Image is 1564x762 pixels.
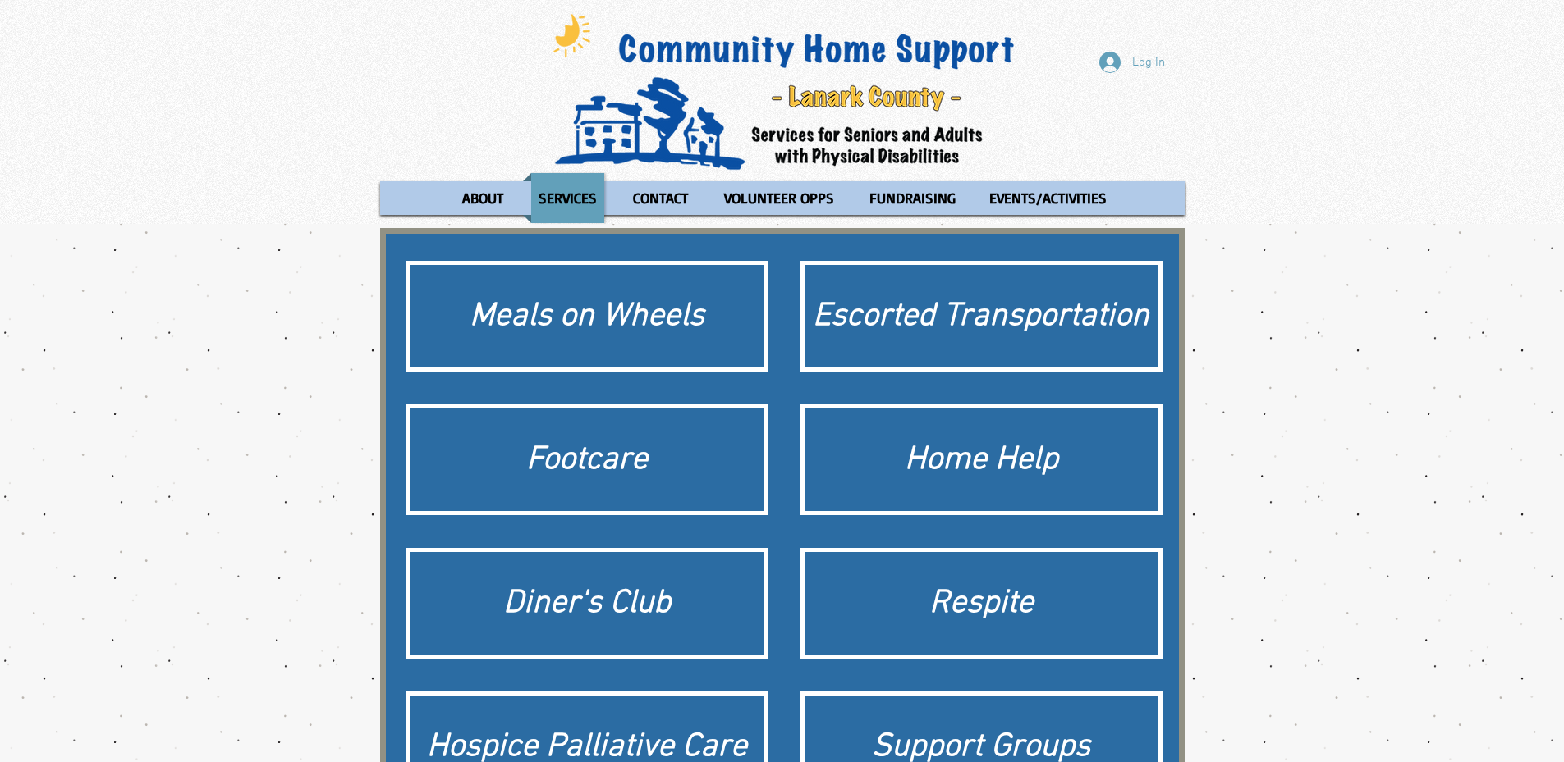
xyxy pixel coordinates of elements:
[1126,54,1171,71] span: Log In
[813,294,1150,340] div: Escorted Transportation
[406,404,768,515] a: Footcare
[813,437,1150,483] div: Home Help
[380,173,1185,223] nav: Site
[406,548,768,659] a: Diner's Club
[455,173,511,223] p: ABOUT
[1088,47,1176,78] button: Log In
[800,548,1163,659] a: Respite
[974,173,1122,223] a: EVENTS/ACTIVITIES
[617,173,704,223] a: CONTACT
[626,173,695,223] p: CONTACT
[800,404,1163,515] a: Home Help
[419,581,756,627] div: Diner's Club
[709,173,850,223] a: VOLUNTEER OPPS
[813,581,1150,627] div: Respite
[717,173,842,223] p: VOLUNTEER OPPS
[854,173,970,223] a: FUNDRAISING
[531,173,604,223] p: SERVICES
[419,437,756,483] div: Footcare
[862,173,963,223] p: FUNDRAISING
[982,173,1114,223] p: EVENTS/ACTIVITIES
[800,261,1163,372] a: Escorted Transportation
[419,294,756,340] div: Meals on Wheels
[406,261,768,372] a: Meals on Wheels
[446,173,519,223] a: ABOUT
[523,173,612,223] a: SERVICES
